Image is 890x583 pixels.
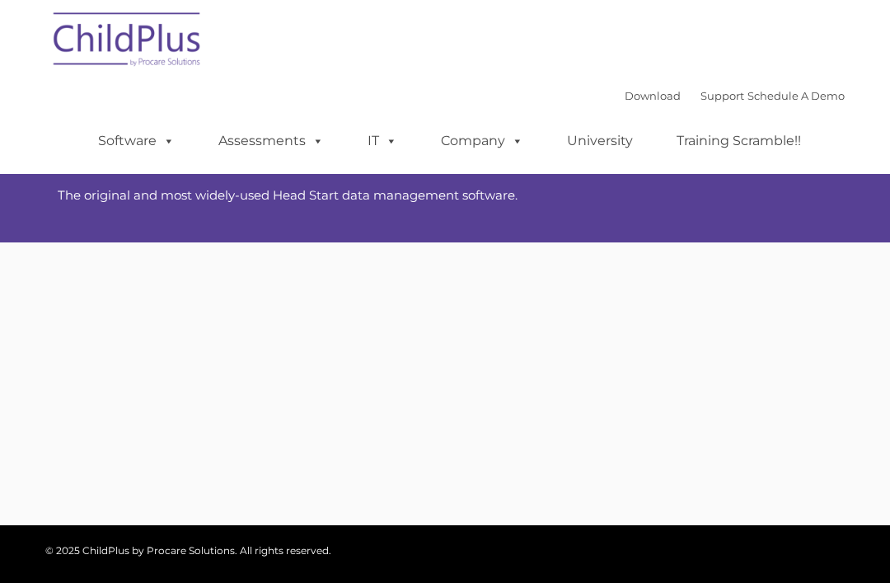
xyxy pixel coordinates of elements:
a: Support [700,89,744,102]
font: | [625,89,845,102]
a: Assessments [202,125,340,158]
img: ChildPlus by Procare Solutions [45,1,210,83]
a: Software [82,125,191,158]
span: © 2025 ChildPlus by Procare Solutions. All rights reserved. [45,544,331,557]
a: University [550,125,649,158]
a: Training Scramble!! [660,125,817,158]
a: Company [424,125,540,158]
a: Download [625,89,681,102]
a: Schedule A Demo [747,89,845,102]
a: IT [351,125,414,158]
span: The original and most widely-used Head Start data management software. [58,187,518,203]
